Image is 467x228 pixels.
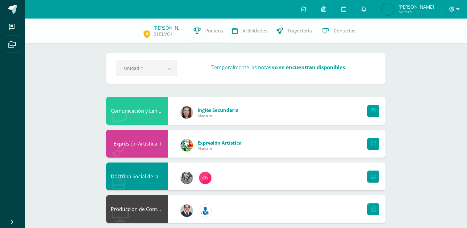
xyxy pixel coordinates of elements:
span: Expresión Artística [198,140,242,146]
div: Comunicación y Lenguaje L3 Inglés [106,97,168,125]
a: Punteos [189,19,227,43]
a: 21ELV01 [153,31,173,37]
img: 866c3f3dc5f3efb798120d7ad13644d9.png [199,172,211,184]
span: Maestro [198,146,242,151]
img: cba4c69ace659ae4cf02a5761d9a2473.png [181,172,193,184]
a: Trayectoria [272,19,317,43]
a: [PERSON_NAME] [153,25,184,31]
span: Unidad 4 [124,61,154,75]
img: 159e24a6ecedfdf8f489544946a573f0.png [181,139,193,151]
div: Expresión Artística II [106,130,168,158]
span: Contactos [334,27,355,34]
a: Unidad 4 [116,61,177,76]
img: bd69e91e4ed03f0e21a51cbaf098f92e.png [382,3,394,15]
div: Producción de Contenidos Digitales [106,195,168,223]
div: Doctrina Social de la Iglesia [106,163,168,190]
span: Actividades [242,27,267,34]
strong: no se encuentran disponibles [271,64,345,71]
span: Punteos [205,27,223,34]
span: Inglés Secundaria [198,107,239,113]
img: bd69e91e4ed03f0e21a51cbaf098f92e.png [136,24,149,36]
span: Maestro [198,113,239,118]
img: 6ed6846fa57649245178fca9fc9a58dd.png [199,205,211,217]
img: 2306758994b507d40baaa54be1d4aa7e.png [181,205,193,217]
span: Trayectoria [287,27,312,34]
span: 8 [144,30,150,38]
a: Contactos [317,19,360,43]
a: Actividades [227,19,272,43]
span: [PERSON_NAME] [398,4,434,10]
img: 8af0450cf43d44e38c4a1497329761f3.png [181,106,193,119]
span: Mi Perfil [398,9,434,15]
h3: Temporalmente las notas . [211,64,346,71]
